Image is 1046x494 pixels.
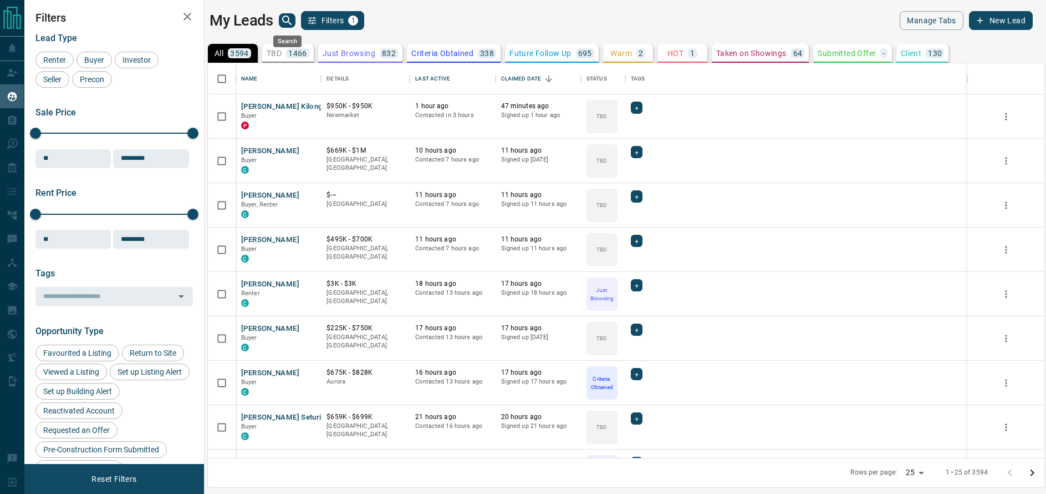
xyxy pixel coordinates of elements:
[35,52,74,68] div: Renter
[635,147,639,158] span: +
[578,49,592,57] p: 695
[635,369,639,380] span: +
[635,102,639,113] span: +
[35,268,55,279] span: Tags
[415,235,489,244] p: 11 hours ago
[241,112,257,119] span: Buyer
[415,244,489,253] p: Contacted 7 hours ago
[326,422,404,439] p: [GEOGRAPHIC_DATA], [GEOGRAPHIC_DATA]
[288,49,307,57] p: 1466
[415,146,489,155] p: 10 hours ago
[998,419,1014,436] button: more
[326,333,404,350] p: [GEOGRAPHIC_DATA], [GEOGRAPHIC_DATA]
[241,334,257,341] span: Buyer
[321,63,410,94] div: Details
[410,63,495,94] div: Last Active
[326,200,404,209] p: [GEOGRAPHIC_DATA]
[882,49,885,57] p: -
[596,334,607,342] p: TBD
[610,49,632,57] p: Warm
[415,324,489,333] p: 17 hours ago
[39,56,70,64] span: Renter
[1021,462,1043,484] button: Go to next page
[326,377,404,386] p: Aurora
[35,441,167,458] div: Pre-Construction Form Submitted
[716,49,787,57] p: Taken on Showings
[174,289,189,304] button: Open
[415,457,489,466] p: 23 hours ago
[415,368,489,377] p: 16 hours ago
[480,49,494,57] p: 338
[901,465,928,481] div: 25
[326,63,349,94] div: Details
[496,63,581,94] div: Claimed Date
[901,49,921,57] p: Client
[501,412,575,422] p: 20 hours ago
[241,324,299,334] button: [PERSON_NAME]
[501,244,575,253] p: Signed up 11 hours ago
[998,286,1014,303] button: more
[631,368,642,380] div: +
[501,377,575,386] p: Signed up 17 hours ago
[326,235,404,244] p: $495K - $700K
[215,49,223,57] p: All
[326,102,404,111] p: $950K - $950K
[241,412,322,423] button: [PERSON_NAME] Seturi
[501,235,575,244] p: 11 hours ago
[326,279,404,289] p: $3K - $3K
[35,33,77,43] span: Lead Type
[631,63,645,94] div: Tags
[241,279,299,290] button: [PERSON_NAME]
[588,375,616,391] p: Criteria Obtained
[326,244,404,261] p: [GEOGRAPHIC_DATA], [GEOGRAPHIC_DATA]
[241,344,249,351] div: condos.ca
[501,102,575,111] p: 47 minutes ago
[415,422,489,431] p: Contacted 16 hours ago
[80,56,108,64] span: Buyer
[850,468,897,477] p: Rows per page:
[35,383,120,400] div: Set up Building Alert
[326,155,404,173] p: [GEOGRAPHIC_DATA], [GEOGRAPHIC_DATA]
[326,412,404,422] p: $659K - $699K
[596,423,607,431] p: TBD
[39,445,163,454] span: Pre-Construction Form Submitted
[998,153,1014,169] button: more
[631,190,642,203] div: +
[588,286,616,303] p: Just Browsing
[279,13,295,28] button: search button
[326,457,404,466] p: $3K - $3K
[596,245,607,254] p: TBD
[635,191,639,202] span: +
[326,368,404,377] p: $675K - $828K
[900,11,963,30] button: Manage Tabs
[115,52,159,68] div: Investor
[39,406,119,415] span: Reactivated Account
[631,279,642,291] div: +
[998,108,1014,125] button: more
[110,364,190,380] div: Set up Listing Alert
[241,379,257,386] span: Buyer
[39,367,103,376] span: Viewed a Listing
[241,201,278,208] span: Buyer, Renter
[241,63,258,94] div: Name
[241,255,249,263] div: condos.ca
[35,402,123,419] div: Reactivated Account
[631,412,642,425] div: +
[596,112,607,120] p: TBD
[501,368,575,377] p: 17 hours ago
[635,457,639,468] span: +
[241,423,257,430] span: Buyer
[581,63,625,94] div: Status
[928,49,942,57] p: 130
[635,324,639,335] span: +
[998,375,1014,391] button: more
[76,75,108,84] span: Precon
[35,188,76,198] span: Rent Price
[84,470,144,488] button: Reset Filters
[241,146,299,157] button: [PERSON_NAME]
[415,412,489,422] p: 21 hours ago
[501,111,575,120] p: Signed up 1 hour ago
[415,333,489,342] p: Contacted 13 hours ago
[76,52,112,68] div: Buyer
[326,146,404,155] p: $669K - $1M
